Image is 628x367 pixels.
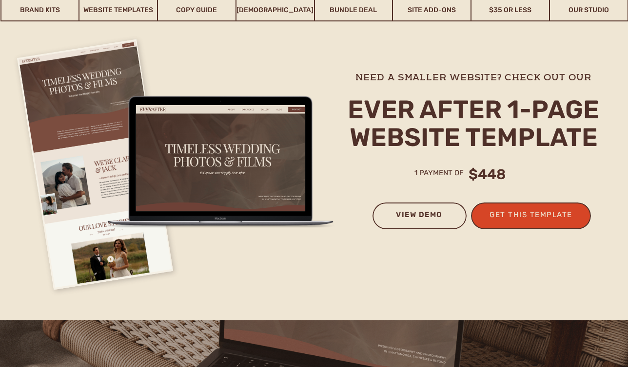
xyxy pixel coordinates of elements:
a: view demo [382,208,456,229]
a: get this template [483,208,579,224]
a: need a smaller website? check out our [346,71,601,82]
h2: ever after 1-page website template [341,96,606,154]
h3: What to expect with a [71,55,238,71]
h1: $448 [465,165,506,186]
p: 1 payment of [414,167,476,180]
p: [GEOGRAPHIC_DATA] website template [68,78,291,191]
